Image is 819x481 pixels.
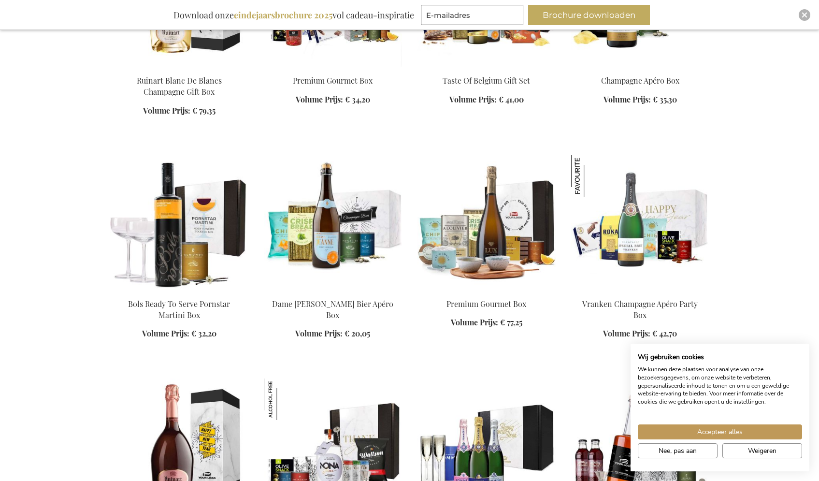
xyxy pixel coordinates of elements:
[638,424,802,439] button: Accepteer alle cookies
[142,328,216,339] a: Volume Prijs: € 32,20
[421,5,523,25] input: E-mailadres
[451,317,522,328] a: Volume Prijs: € 77,25
[638,353,802,362] h2: Wij gebruiken cookies
[293,75,373,86] a: Premium Gourmet Box
[234,9,332,21] b: eindejaarsbrochure 2025
[142,328,189,338] span: Volume Prijs:
[191,328,216,338] span: € 32,20
[653,94,677,104] span: € 35,30
[443,75,530,86] a: Taste Of Belgium Gift Set
[143,105,190,116] span: Volume Prijs:
[345,94,370,104] span: € 34,20
[417,63,556,73] a: Taste Of Belgium Gift Set
[264,63,402,73] a: Premium Gourmet Box
[659,446,697,456] span: Nee, pas aan
[110,155,248,291] img: Bols Ready To Serve Pornstar Martini Box
[802,12,807,18] img: Close
[638,443,718,458] button: Pas cookie voorkeuren aan
[421,5,526,28] form: marketing offers and promotions
[748,446,776,456] span: Weigeren
[652,328,677,338] span: € 42,70
[264,379,305,420] img: NONA June 0% Gin Prestige Set
[169,5,418,25] div: Download onze vol cadeau-inspiratie
[264,155,402,291] img: Dame Jeanne Champagne Beer Apéro Box
[264,287,402,296] a: Dame Jeanne Champagne Beer Apéro Box
[296,94,370,105] a: Volume Prijs: € 34,20
[295,328,370,339] a: Volume Prijs: € 20,05
[499,94,524,104] span: € 41,00
[128,299,230,320] a: Bols Ready To Serve Pornstar Martini Box
[446,299,526,309] a: Premium Gourmet Box
[528,5,650,25] button: Brochure downloaden
[345,328,370,338] span: € 20,05
[799,9,810,21] div: Close
[110,63,248,73] a: Ruinart Blanc De Blancs Champagne Gift Box
[603,328,650,338] span: Volume Prijs:
[449,94,497,104] span: Volume Prijs:
[143,105,216,117] a: Volume Prijs: € 79,35
[137,75,222,97] a: Ruinart Blanc De Blancs Champagne Gift Box
[451,317,498,327] span: Volume Prijs:
[417,155,556,291] img: Premium Gourmet Box
[601,75,679,86] a: Champagne Apéro Box
[603,94,651,104] span: Volume Prijs:
[603,328,677,339] a: Volume Prijs: € 42,70
[417,287,556,296] a: Premium Gourmet Box
[603,94,677,105] a: Volume Prijs: € 35,30
[192,105,216,116] span: € 79,35
[638,365,802,406] p: We kunnen deze plaatsen voor analyse van onze bezoekersgegevens, om onze website te verbeteren, g...
[571,63,709,73] a: Champagne Apéro Box
[571,287,709,296] a: Vranken Champagne Apéro Party Box Vranken Champagne Apéro Party Box
[449,94,524,105] a: Volume Prijs: € 41,00
[571,155,709,291] img: Vranken Champagne Apéro Party Box
[582,299,698,320] a: Vranken Champagne Apéro Party Box
[110,287,248,296] a: Bols Ready To Serve Pornstar Martini Box
[296,94,343,104] span: Volume Prijs:
[500,317,522,327] span: € 77,25
[571,155,613,197] img: Vranken Champagne Apéro Party Box
[295,328,343,338] span: Volume Prijs:
[722,443,802,458] button: Alle cookies weigeren
[697,427,743,437] span: Accepteer alles
[272,299,393,320] a: Dame [PERSON_NAME] Bier Apéro Box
